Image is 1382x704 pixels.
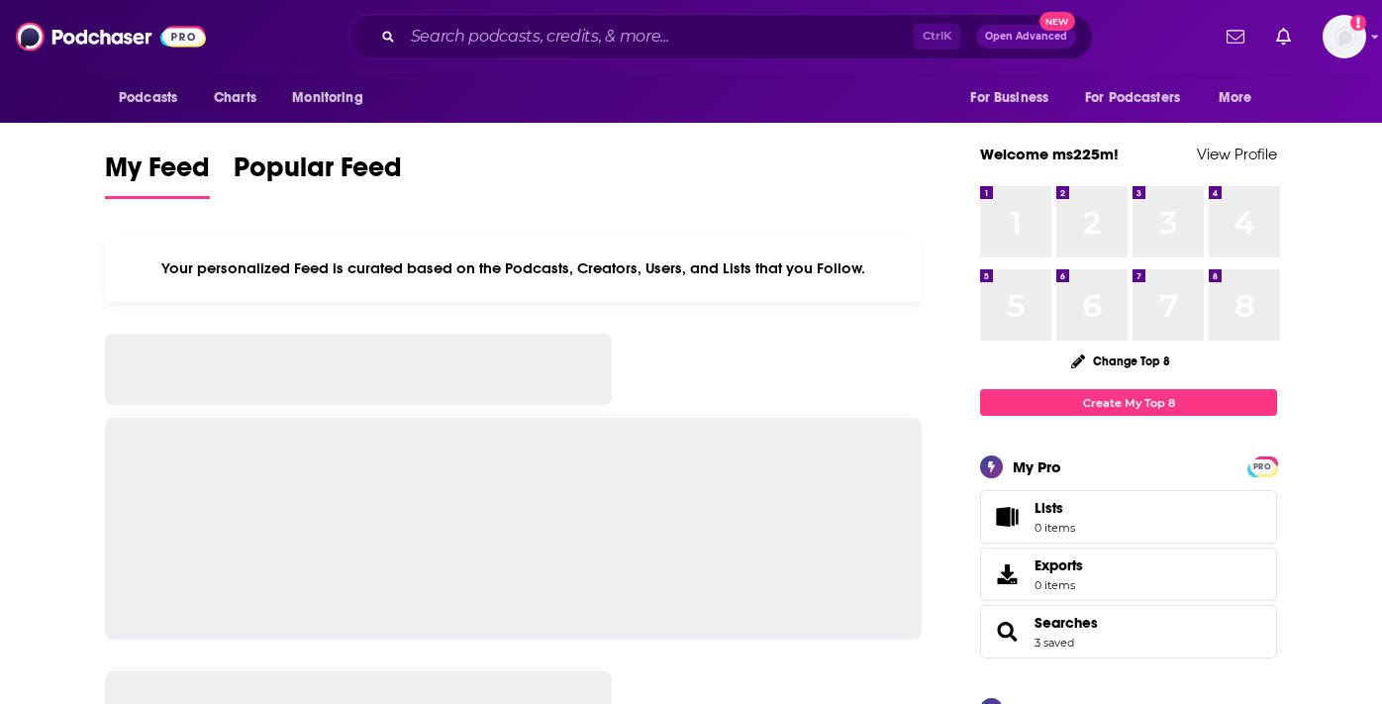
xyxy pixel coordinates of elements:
[980,605,1277,658] span: Searches
[1035,636,1074,650] a: 3 saved
[1072,79,1209,117] button: open menu
[1219,20,1252,53] a: Show notifications dropdown
[1035,521,1075,535] span: 0 items
[1035,578,1083,592] span: 0 items
[292,84,362,112] span: Monitoring
[980,490,1277,544] a: Lists
[1323,15,1366,58] img: User Profile
[1035,499,1063,517] span: Lists
[1035,556,1083,574] span: Exports
[985,32,1067,42] span: Open Advanced
[1035,614,1098,632] a: Searches
[914,24,960,50] span: Ctrl K
[105,151,210,199] a: My Feed
[201,79,268,117] a: Charts
[1323,15,1366,58] span: Logged in as ms225m
[1085,84,1180,112] span: For Podcasters
[403,21,914,52] input: Search podcasts, credits, & more...
[214,84,256,112] span: Charts
[987,618,1027,646] a: Searches
[234,151,402,196] span: Popular Feed
[234,151,402,199] a: Popular Feed
[278,79,388,117] button: open menu
[1039,12,1075,31] span: New
[1250,458,1274,473] a: PRO
[976,25,1076,49] button: Open AdvancedNew
[119,84,177,112] span: Podcasts
[1205,79,1277,117] button: open menu
[348,14,1093,59] div: Search podcasts, credits, & more...
[956,79,1073,117] button: open menu
[1323,15,1366,58] button: Show profile menu
[1250,459,1274,474] span: PRO
[1035,499,1075,517] span: Lists
[105,235,922,302] div: Your personalized Feed is curated based on the Podcasts, Creators, Users, and Lists that you Follow.
[1268,20,1299,53] a: Show notifications dropdown
[970,84,1048,112] span: For Business
[987,503,1027,531] span: Lists
[1219,84,1252,112] span: More
[980,145,1119,163] a: Welcome ms225m!
[105,151,210,196] span: My Feed
[1197,145,1277,163] a: View Profile
[105,79,203,117] button: open menu
[1013,457,1061,476] div: My Pro
[1350,15,1366,31] svg: Add a profile image
[980,548,1277,601] a: Exports
[16,18,206,55] img: Podchaser - Follow, Share and Rate Podcasts
[980,389,1277,416] a: Create My Top 8
[987,560,1027,588] span: Exports
[1059,349,1182,373] button: Change Top 8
